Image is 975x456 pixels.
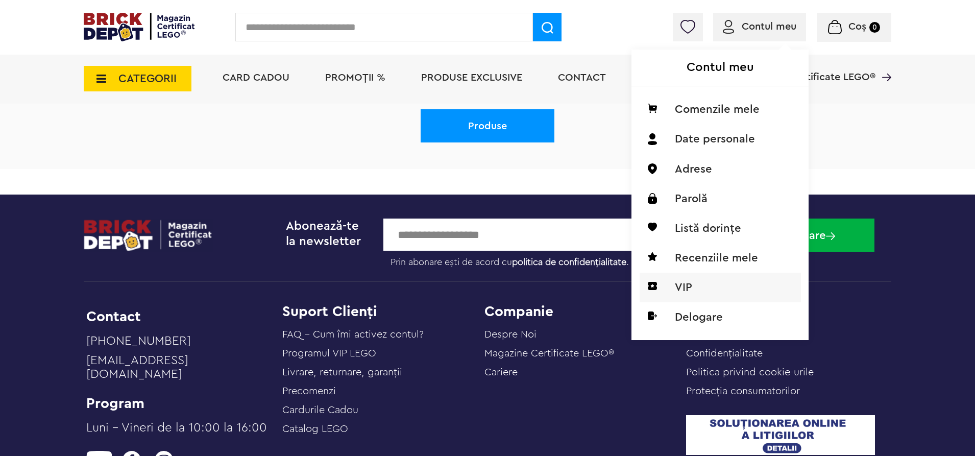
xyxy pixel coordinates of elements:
[282,386,336,396] a: Precomenzi
[484,367,518,377] a: Cariere
[686,367,814,377] a: Politica privind cookie-urile
[631,50,809,86] h1: Contul meu
[686,348,763,358] a: Confidențialitate
[84,219,213,252] img: footerlogo
[282,405,358,415] a: Cardurile Cadou
[86,396,270,411] li: Program
[118,73,177,84] span: CATEGORII
[484,348,614,358] a: Magazine Certificate LEGO®
[869,22,880,33] small: 0
[848,21,866,32] span: Coș
[512,257,626,267] a: politica de confidențialitate
[223,73,289,83] a: Card Cadou
[325,73,385,83] a: PROMOȚII %
[484,329,537,340] a: Despre Noi
[282,304,484,319] h4: Suport Clienți
[558,73,606,83] a: Contact
[86,334,270,354] a: [PHONE_NUMBER]
[86,309,270,324] li: Contact
[742,59,875,82] span: Magazine Certificate LEGO®
[826,232,835,240] img: Abonare
[723,21,796,32] a: Contul meu
[86,421,270,441] a: Luni – Vineri de la 10:00 la 16:00
[742,21,796,32] span: Contul meu
[86,354,270,387] a: [EMAIL_ADDRESS][DOMAIN_NAME]
[282,424,348,434] a: Catalog LEGO
[286,220,361,248] span: Abonează-te la newsletter
[282,329,424,340] a: FAQ - Cum îmi activez contul?
[484,304,687,319] h4: Companie
[421,109,554,142] a: Produse
[686,415,875,455] img: SOL
[383,251,735,268] label: Prin abonare ești de acord cu .
[421,73,522,83] a: Produse exclusive
[875,59,891,69] a: Magazine Certificate LEGO®
[686,386,800,396] a: Protecţia consumatorilor
[282,348,376,358] a: Programul VIP LEGO
[282,367,402,377] a: Livrare, returnare, garanţii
